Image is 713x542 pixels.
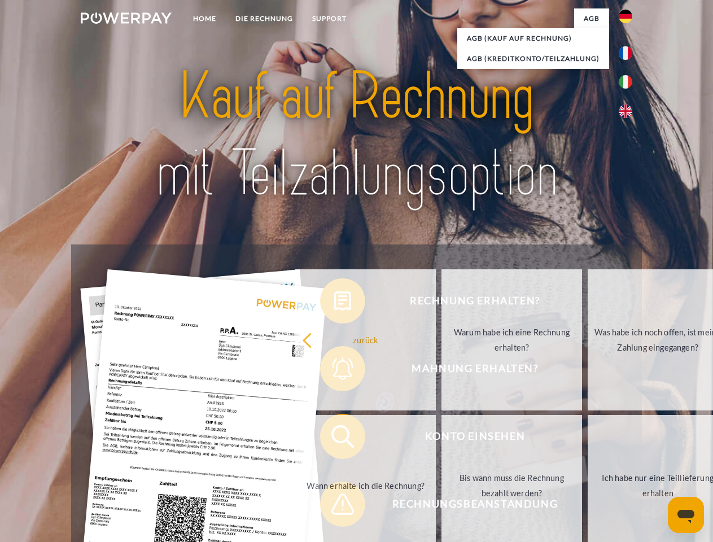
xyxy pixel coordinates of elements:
div: zurück [302,332,429,347]
a: DIE RECHNUNG [226,8,303,29]
img: title-powerpay_de.svg [108,54,605,216]
a: AGB (Kreditkonto/Teilzahlung) [457,49,609,69]
img: de [619,10,632,23]
img: en [619,104,632,118]
div: Bis wann muss die Rechnung bezahlt werden? [448,470,575,501]
iframe: Schaltfläche zum Öffnen des Messaging-Fensters [668,497,704,533]
div: Wann erhalte ich die Rechnung? [302,478,429,493]
img: fr [619,46,632,60]
a: AGB (Kauf auf Rechnung) [457,28,609,49]
img: it [619,75,632,89]
div: Warum habe ich eine Rechnung erhalten? [448,325,575,355]
img: logo-powerpay-white.svg [81,12,172,24]
a: agb [574,8,609,29]
a: SUPPORT [303,8,356,29]
a: Home [183,8,226,29]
